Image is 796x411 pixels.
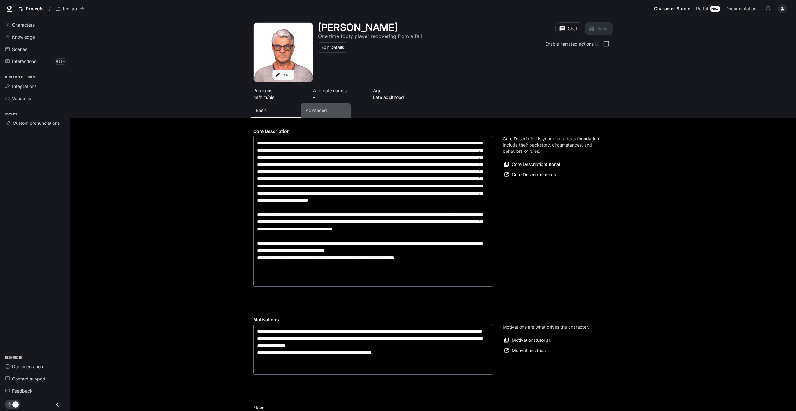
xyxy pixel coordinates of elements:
[2,56,67,67] a: Interactions
[696,5,708,13] span: Portal
[12,46,27,52] span: Scenes
[63,6,77,12] p: feeLab
[503,346,547,356] a: Motivationsdocs
[545,41,600,47] div: Enable narrated actions
[253,128,493,134] h4: Core Description
[2,118,67,128] a: Custom pronunciations
[2,44,67,55] a: Scenes
[503,159,561,170] button: Core Descriptiontutorial
[313,94,366,100] p: -
[726,5,756,13] span: Documentation
[2,373,67,384] a: Contact support
[12,375,46,382] span: Contact support
[46,6,53,12] div: /
[253,136,493,287] div: label
[373,94,425,100] p: Late adulthood
[652,2,693,15] a: Character Studio
[12,388,32,394] span: Feedback
[13,120,60,126] span: Custom pronunciations
[253,87,306,100] button: Open character details dialog
[503,136,603,154] p: Core Description is your character's foundation. Include their backstory, circumstances, and beha...
[313,87,366,94] p: Alternate names
[318,21,397,33] h1: [PERSON_NAME]
[12,363,43,370] span: Documentation
[253,317,493,323] h4: Motivations
[694,2,722,15] a: PortalNew
[12,83,36,89] span: Integrations
[313,87,366,100] button: Open character details dialog
[254,23,313,82] div: Avatar image
[53,2,87,15] button: All workspaces
[2,19,67,30] a: Characters
[2,81,67,92] a: Integrations
[503,324,589,330] p: Motivations are what drives the character.
[555,22,582,35] button: Chat
[12,95,31,102] span: Variables
[654,5,691,13] span: Character Studio
[723,2,761,15] a: Documentation
[503,335,551,346] button: Motivationstutorial
[2,385,67,396] a: Feedback
[373,87,425,100] button: Open character details dialog
[306,107,327,114] p: Advanced
[12,58,36,65] span: Interactions
[318,42,347,53] button: Edit Details
[318,32,422,40] button: Open character details dialog
[12,401,19,408] span: Dark mode toggle
[2,361,67,372] a: Documentation
[12,22,35,28] span: Characters
[762,2,775,15] button: Open Command Menu
[318,22,397,32] button: Open character details dialog
[2,93,67,104] a: Variables
[54,58,67,65] span: 999+
[12,34,35,40] span: Knowledge
[254,23,313,82] button: Open character avatar dialog
[256,107,267,114] p: Basic
[16,2,46,15] a: Go to projects
[273,70,294,80] button: Edit
[253,94,306,100] p: he/him/his
[253,404,493,411] h4: Flaws
[26,6,44,12] span: Projects
[373,87,425,94] p: Age
[51,398,65,411] button: Close drawer
[710,6,720,12] div: New
[318,33,422,39] p: One time footy player recovering from a fall
[503,170,557,180] a: Core Descriptiondocs
[253,87,306,94] p: Pronouns
[2,31,67,42] a: Knowledge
